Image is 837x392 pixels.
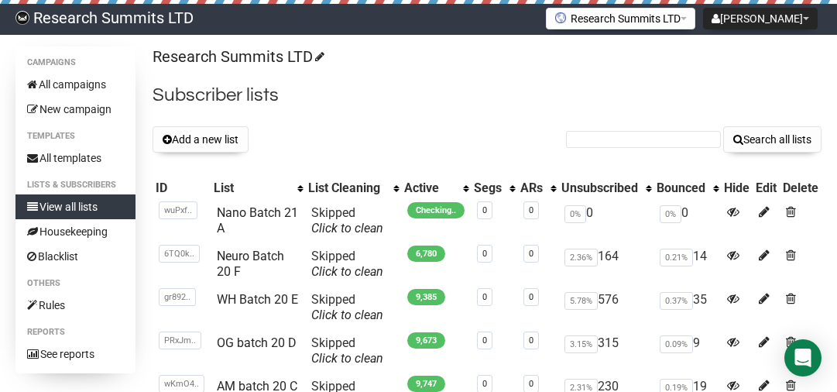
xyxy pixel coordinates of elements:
a: See reports [15,342,135,366]
button: Search all lists [723,126,822,153]
span: Skipped [311,292,383,322]
td: 315 [558,329,653,373]
li: Lists & subscribers [15,176,135,194]
h2: Subscriber lists [153,81,822,109]
button: Add a new list [153,126,249,153]
th: Hide: No sort applied, sorting is disabled [721,177,753,199]
li: Templates [15,127,135,146]
span: 0.37% [660,292,693,310]
th: Edit: No sort applied, sorting is disabled [753,177,780,199]
div: List Cleaning [308,181,386,196]
a: Research Summits LTD [153,47,322,66]
td: 0 [558,199,653,242]
span: Skipped [311,249,383,279]
th: List Cleaning: No sort applied, activate to apply an ascending sort [305,177,401,199]
div: ARs [520,181,543,196]
a: Click to clean [311,308,383,322]
a: All templates [15,146,135,170]
a: New campaign [15,97,135,122]
th: Delete: No sort applied, sorting is disabled [780,177,822,199]
th: Segs: No sort applied, activate to apply an ascending sort [471,177,517,199]
td: 0 [653,199,721,242]
span: 9,673 [407,332,445,349]
a: 0 [529,335,533,346]
span: Skipped [311,335,383,366]
a: Click to clean [311,351,383,366]
a: Nano Batch 21 A [217,205,298,236]
th: ARs: No sort applied, activate to apply an ascending sort [517,177,558,199]
div: List [214,181,290,196]
a: 0 [482,379,487,389]
td: 576 [558,286,653,329]
td: 9 [653,329,721,373]
td: 35 [653,286,721,329]
li: Campaigns [15,53,135,72]
img: bccbfd5974049ef095ce3c15df0eef5a [15,11,29,25]
th: Unsubscribed: No sort applied, activate to apply an ascending sort [558,177,653,199]
button: Research Summits LTD [546,8,695,29]
a: 0 [529,292,533,302]
span: 9,385 [407,289,445,305]
span: 9,747 [407,376,445,392]
span: PRxJm.. [159,332,201,349]
span: 6,780 [407,246,445,262]
div: ID [156,181,208,196]
span: 2.36% [564,249,598,266]
th: Active: No sort applied, activate to apply an ascending sort [401,177,471,199]
div: Segs [474,181,502,196]
span: Checking.. [407,202,465,218]
span: wuPxf.. [159,201,197,219]
a: 0 [529,379,533,389]
div: Edit [756,181,777,196]
th: Bounced: No sort applied, activate to apply an ascending sort [653,177,721,199]
a: WH Batch 20 E [217,292,298,307]
a: Rules [15,293,135,318]
div: Unsubscribed [561,181,638,196]
a: View all lists [15,194,135,219]
a: Click to clean [311,264,383,279]
a: 0 [529,249,533,259]
span: 0.21% [660,249,693,266]
span: Skipped [311,205,383,236]
a: Click to clean [311,221,383,236]
a: OG batch 20 D [217,335,297,350]
span: 5.78% [564,292,598,310]
div: Open Intercom Messenger [784,339,822,377]
a: 0 [482,335,487,346]
span: 3.15% [564,335,598,353]
li: Reports [15,323,135,342]
div: Bounced [657,181,705,196]
button: [PERSON_NAME] [703,8,818,29]
span: 6TQ0k.. [159,245,200,263]
img: favicons [554,12,567,24]
a: Housekeeping [15,219,135,244]
li: Others [15,274,135,293]
a: Neuro Batch 20 F [217,249,284,279]
td: 14 [653,242,721,286]
th: ID: No sort applied, sorting is disabled [153,177,211,199]
a: 0 [482,205,487,215]
a: 0 [482,292,487,302]
a: 0 [529,205,533,215]
a: 0 [482,249,487,259]
a: Blacklist [15,244,135,269]
th: List: No sort applied, activate to apply an ascending sort [211,177,305,199]
span: gr892.. [159,288,196,306]
span: 0.09% [660,335,693,353]
a: All campaigns [15,72,135,97]
div: Hide [724,181,750,196]
span: 0% [660,205,681,223]
div: Active [404,181,455,196]
td: 164 [558,242,653,286]
div: Delete [783,181,818,196]
span: 0% [564,205,586,223]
